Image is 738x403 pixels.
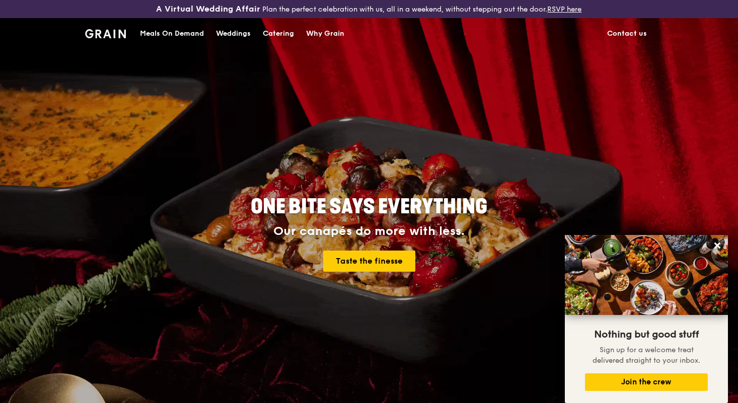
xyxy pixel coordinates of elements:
a: Weddings [210,19,257,49]
div: Meals On Demand [140,19,204,49]
a: Catering [257,19,300,49]
div: Why Grain [306,19,344,49]
div: Plan the perfect celebration with us, all in a weekend, without stepping out the door. [123,4,615,14]
img: Grain [85,29,126,38]
span: ONE BITE SAYS EVERYTHING [251,195,487,219]
a: Why Grain [300,19,350,49]
img: DSC07876-Edit02-Large.jpeg [565,235,728,315]
button: Close [709,237,725,254]
div: Catering [263,19,294,49]
a: Taste the finesse [323,251,415,272]
div: Weddings [216,19,251,49]
span: Nothing but good stuff [594,329,699,341]
a: GrainGrain [85,18,126,48]
a: RSVP here [547,5,581,14]
a: Contact us [601,19,653,49]
h3: A Virtual Wedding Affair [156,4,260,14]
div: Our canapés do more with less. [188,224,550,238]
button: Join the crew [585,373,708,391]
span: Sign up for a welcome treat delivered straight to your inbox. [593,346,700,365]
